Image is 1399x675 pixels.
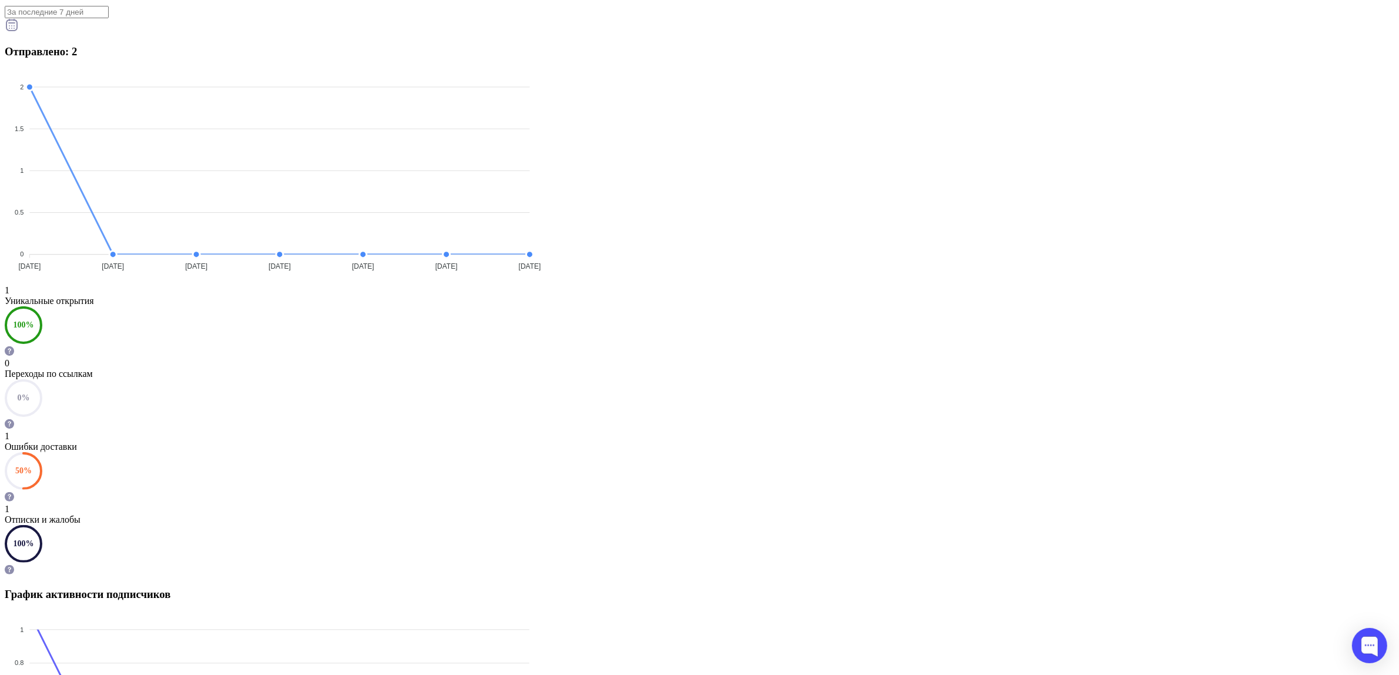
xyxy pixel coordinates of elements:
[5,296,1394,306] div: Уникальные открытия
[14,539,34,548] span: 100%
[352,262,374,270] tspan: [DATE]
[5,6,109,18] input: Datepicker input
[102,262,124,270] tspan: [DATE]
[5,358,1394,369] div: 0
[269,262,291,270] tspan: [DATE]
[519,262,541,270] tspan: [DATE]
[435,262,458,270] tspan: [DATE]
[18,393,30,402] span: 0%
[5,285,1394,296] div: 1
[5,45,1394,58] h3: Отправлено: 2
[5,514,1394,525] div: Отписки и жалобы
[20,83,24,91] tspan: 2
[14,320,34,329] span: 100%
[15,659,24,666] tspan: 0.8
[20,626,24,633] tspan: 1
[15,209,24,216] tspan: 0.5
[15,125,24,132] tspan: 1.5
[5,588,1394,601] h3: График активности подписчиков
[20,167,24,174] tspan: 1
[5,442,1394,452] div: Ошибки доставки
[5,431,1394,442] div: 1
[20,251,24,258] tspan: 0
[19,262,41,270] tspan: [DATE]
[5,504,1394,514] div: 1
[15,466,32,475] span: 50%
[185,262,207,270] tspan: [DATE]
[5,369,1394,379] div: Переходы по ссылкам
